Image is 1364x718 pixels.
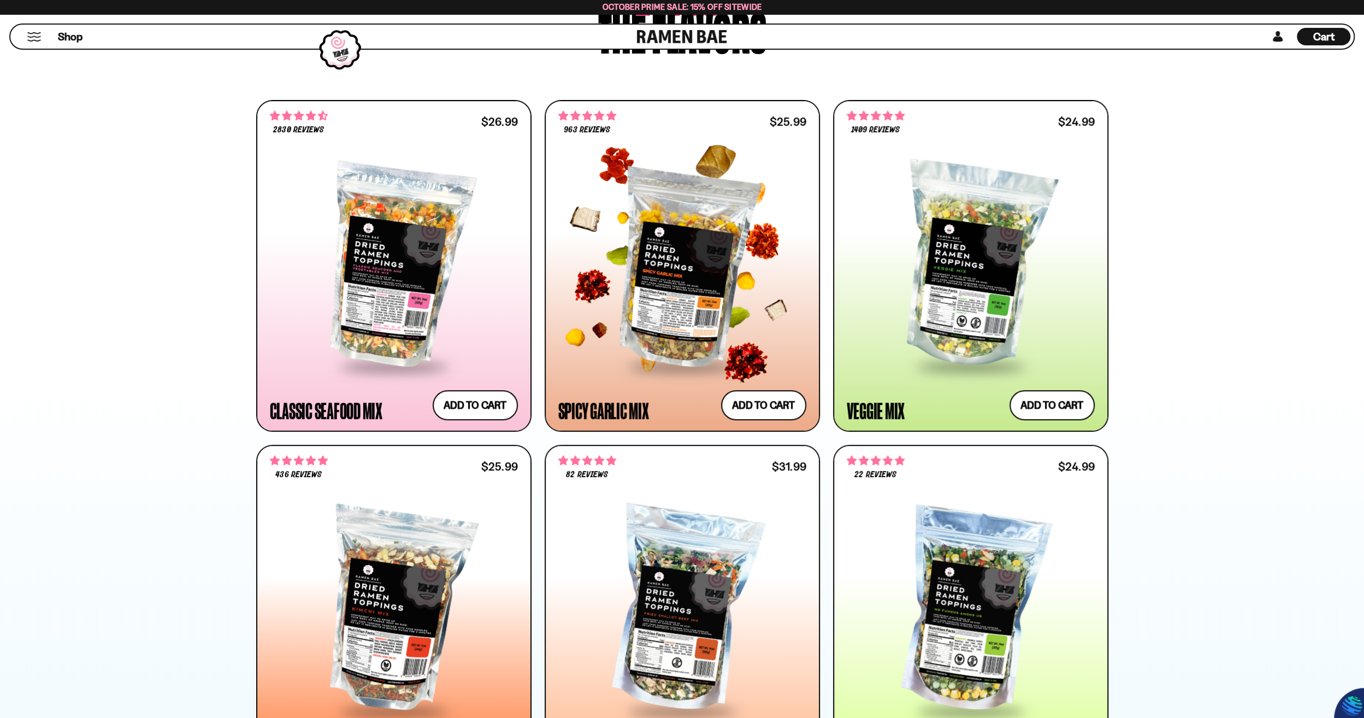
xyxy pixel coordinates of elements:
a: 4.68 stars 2830 reviews $26.99 Classic Seafood Mix Add to cart [256,100,532,432]
a: 4.75 stars 963 reviews $25.99 Spicy Garlic Mix Add to cart [545,100,820,432]
div: Cart [1297,25,1350,49]
div: $24.99 [1058,116,1094,127]
span: 1409 reviews [851,126,900,134]
div: $31.99 [772,461,806,472]
div: $26.99 [481,116,517,127]
span: 4.68 stars [270,109,328,123]
span: 22 reviews [854,470,896,479]
button: Add to cart [1009,390,1095,420]
span: 82 reviews [566,470,607,479]
div: Spicy Garlic Mix [558,401,649,420]
div: $25.99 [481,461,517,472]
span: 4.76 stars [847,109,905,123]
a: Shop [58,28,82,45]
span: Cart [1313,30,1335,43]
div: Classic Seafood Mix [270,401,382,420]
span: 4.83 stars [558,454,616,468]
span: 2830 reviews [273,126,323,134]
a: 4.76 stars 1409 reviews $24.99 Veggie Mix Add to cart [833,100,1108,432]
span: 4.82 stars [847,454,905,468]
div: $25.99 [770,116,806,127]
div: $24.99 [1058,461,1094,472]
button: Mobile Menu Trigger [27,32,42,42]
span: 963 reviews [564,126,610,134]
span: 436 reviews [275,470,321,479]
div: Veggie Mix [847,401,905,420]
span: October Prime Sale: 15% off Sitewide [603,2,762,12]
button: Add to cart [721,390,806,420]
span: Shop [58,30,82,44]
button: Add to cart [433,390,518,420]
span: 4.75 stars [558,109,616,123]
span: 4.76 stars [270,454,328,468]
